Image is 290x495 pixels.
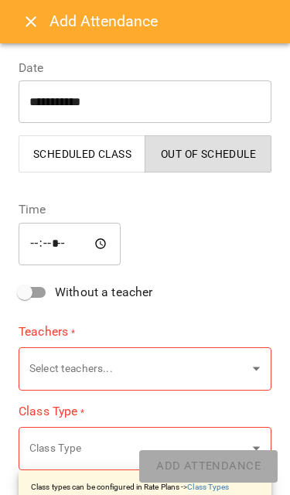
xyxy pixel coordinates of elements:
div: Select teachers... [19,346,271,391]
button: Out of Schedule [145,135,271,172]
span: Without a teacher [55,283,153,302]
label: Time [19,203,271,216]
span: Scheduled class [29,145,136,163]
a: Class Types [187,483,229,491]
button: Close [12,3,49,40]
label: Teachers [19,323,271,341]
div: Class Type [19,427,271,471]
p: Select teachers... [29,361,247,377]
p: Class Type [29,441,247,456]
label: Class Type [19,403,271,421]
label: Date [19,62,271,74]
p: Class types can be configured in Rate Plans -> [31,481,229,493]
span: Out of Schedule [155,145,262,163]
h6: Add Attendance [49,9,278,33]
button: Scheduled class [19,135,145,172]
